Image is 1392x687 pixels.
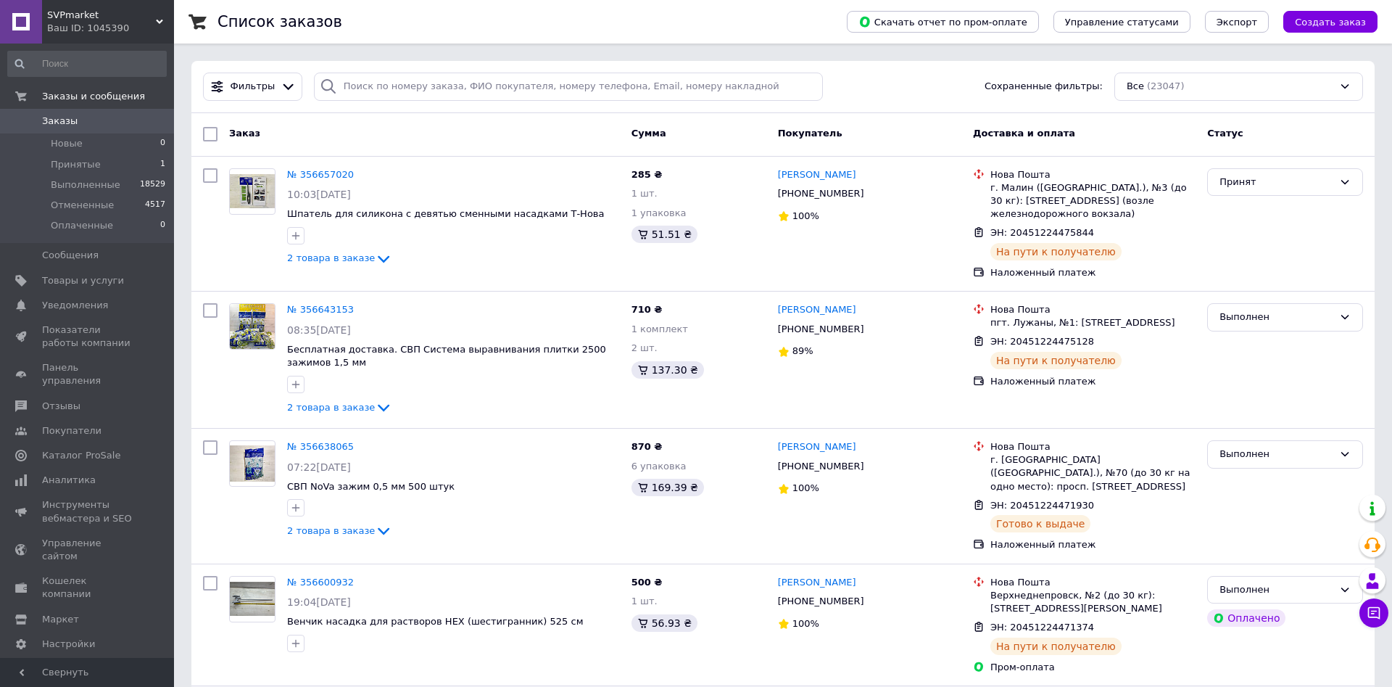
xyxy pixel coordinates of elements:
[631,614,697,632] div: 56.93 ₴
[160,137,165,150] span: 0
[231,80,275,94] span: Фильтры
[631,342,658,353] span: 2 шт.
[1065,17,1179,28] span: Управление статусами
[287,253,375,264] span: 2 товара в заказе
[287,525,392,536] a: 2 товара в заказе
[42,474,96,487] span: Аналитика
[47,22,174,35] div: Ваш ID: 1045390
[229,128,260,139] span: Заказ
[42,537,134,563] span: Управление сайтом
[287,344,606,369] span: Бесплатная доставка. СВП Система выравнивания плитки 2500 зажимов 1,5 мм
[287,304,354,315] a: № 356643153
[314,73,823,101] input: Поиск по номеру заказа, ФИО покупателя, номеру телефона, Email, номеру накладной
[990,440,1196,453] div: Нова Пошта
[631,479,704,496] div: 169.39 ₴
[847,11,1039,33] button: Скачать отчет по пром-оплате
[1217,17,1257,28] span: Экспорт
[230,304,275,349] img: Фото товару
[631,304,663,315] span: 710 ₴
[1219,175,1333,190] div: Принят
[1219,583,1333,598] div: Выполнен
[42,324,134,350] span: Показатели работы компании
[287,461,351,473] span: 07:22[DATE]
[631,207,687,218] span: 1 упаковка
[287,252,392,263] a: 2 товара в заказе
[160,219,165,232] span: 0
[973,128,1075,139] span: Доставка и оплата
[778,440,856,454] a: [PERSON_NAME]
[42,424,101,437] span: Покупатели
[990,303,1196,316] div: Нова Пошта
[1147,81,1185,91] span: (23047)
[1219,447,1333,462] div: Выполнен
[990,352,1122,369] div: На пути к получателю
[51,158,101,171] span: Принятые
[631,596,658,606] span: 1 шт.
[51,219,113,232] span: Оплаченные
[1269,16,1377,27] a: Создать заказ
[1219,310,1333,325] div: Выполнен
[287,402,375,413] span: 2 товара в заказе
[792,345,813,356] span: 89%
[42,361,134,387] span: Панель управления
[1295,17,1366,28] span: Создать заказ
[631,226,697,243] div: 51.51 ₴
[990,622,1094,633] span: ЭН: 20451224471374
[140,178,165,192] span: 18529
[990,181,1196,221] div: г. Малин ([GEOGRAPHIC_DATA].), №3 (до 30 кг): [STREET_ADDRESS] (возле железнодорожного вокзала)
[42,449,120,462] span: Каталог ProSale
[42,90,145,103] span: Заказы и сообщения
[145,199,165,212] span: 4517
[287,441,354,452] a: № 356638065
[1207,128,1243,139] span: Статус
[990,266,1196,279] div: Наложенный платеж
[229,440,275,487] a: Фото товару
[990,576,1196,589] div: Нова Пошта
[287,208,604,219] a: Шпатель для силикона с девятью сменными насадками Т-Нова
[1127,80,1144,94] span: Все
[42,575,134,601] span: Кошелек компании
[990,227,1094,238] span: ЭН: 20451224475844
[631,577,663,588] span: 500 ₴
[990,515,1090,532] div: Готово к выдаче
[990,500,1094,511] span: ЭН: 20451224471930
[778,461,864,472] span: [PHONE_NUMBER]
[42,638,95,651] span: Настройки
[51,178,120,192] span: Выполненные
[990,538,1196,551] div: Наложенный платеж
[990,316,1196,329] div: пгт. Лужаны, №1: [STREET_ADDRESS]
[217,13,342,30] h1: Список заказов
[631,461,687,472] span: 6 упаковка
[287,596,351,608] span: 19:04[DATE]
[792,482,819,493] span: 100%
[42,115,78,128] span: Заказы
[792,210,819,221] span: 100%
[990,453,1196,493] div: г. [GEOGRAPHIC_DATA] ([GEOGRAPHIC_DATA].), №70 (до 30 кг на одно место): просп. [STREET_ADDRESS]
[1359,598,1388,628] button: Чат с покупателем
[287,402,392,413] a: 2 товара в заказе
[1283,11,1377,33] button: Создать заказ
[990,375,1196,388] div: Наложенный платеж
[287,616,583,627] a: Венчик насадка для растворов HEX (шестигранник) 525 см
[631,169,663,180] span: 285 ₴
[990,243,1122,260] div: На пути к получателю
[778,188,864,199] span: [PHONE_NUMBER]
[51,137,83,150] span: Новые
[1207,609,1285,627] div: Оплачено
[792,618,819,629] span: 100%
[990,661,1196,674] div: Пром-оплата
[287,577,354,588] a: № 356600932
[990,589,1196,615] div: Верхнеднепровск, №2 (до 30 кг): [STREET_ADDRESS][PERSON_NAME]
[287,169,354,180] a: № 356657020
[778,576,856,590] a: [PERSON_NAME]
[631,128,666,139] span: Сумма
[229,576,275,622] a: Фото товару
[230,582,275,616] img: Фото товару
[42,299,108,312] span: Уведомления
[778,324,864,334] span: [PHONE_NUMBER]
[990,336,1094,347] span: ЭН: 20451224475128
[778,303,856,317] a: [PERSON_NAME]
[631,324,688,334] span: 1 комплект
